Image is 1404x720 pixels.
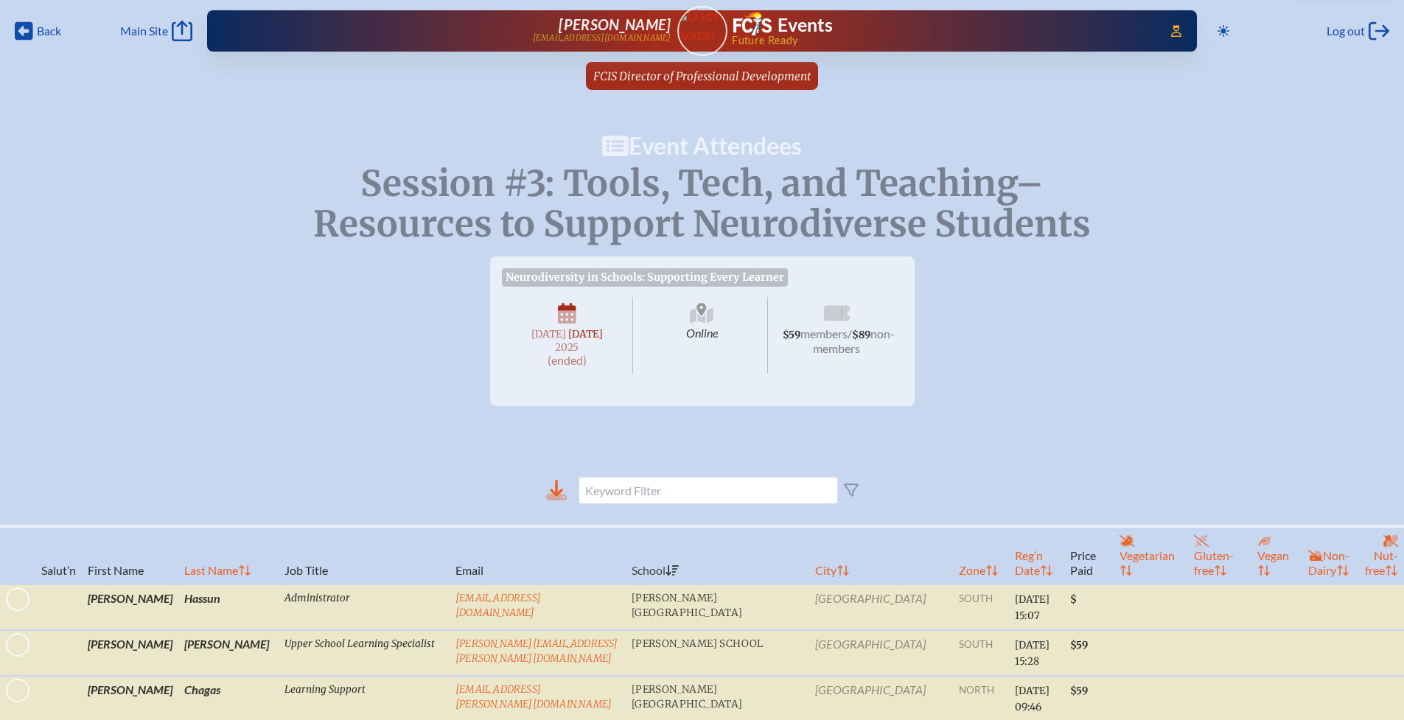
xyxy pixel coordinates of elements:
div: FCIS Events — Future ready [733,12,1150,46]
td: [PERSON_NAME] [82,584,178,630]
th: Nut-free [1355,526,1404,584]
span: non-members [813,326,895,355]
th: Job Title [279,526,450,584]
td: [PERSON_NAME] School [626,630,809,676]
th: Vegetarian [1114,526,1188,584]
img: Gravatar [7,680,28,701]
span: $ [1070,593,1077,606]
img: Florida Council of Independent Schools [733,12,772,35]
td: [GEOGRAPHIC_DATA] [809,630,954,676]
a: User Avatar [677,6,727,56]
th: Vegan [1251,526,1302,584]
th: Zone [953,526,1009,584]
th: Gluten-free [1188,526,1251,584]
a: FCIS Director of Professional Development [587,62,817,90]
span: Neurodiversity in Schools: Supporting Every Learner [502,268,789,286]
span: 2025 [514,342,621,353]
p: [EMAIL_ADDRESS][DOMAIN_NAME] [533,33,671,43]
h1: Events [778,16,833,35]
span: Online [636,297,768,374]
span: Back [37,24,61,38]
img: Gravatar [7,635,28,655]
span: [DATE] 15:07 [1015,593,1049,622]
th: First Name [82,526,178,584]
div: Download to CSV [546,480,567,501]
th: City [809,526,954,584]
a: Main Site [120,21,192,41]
img: User Avatar [671,5,733,44]
th: Non-Dairy [1302,526,1356,584]
th: Salut’n [35,526,82,584]
td: south [953,630,1009,676]
td: [PERSON_NAME] [82,630,178,676]
a: [EMAIL_ADDRESS][DOMAIN_NAME] [455,592,541,619]
span: Session #3: Tools, Tech, and Teaching–Resources to Support Neurodiverse Students [313,161,1091,246]
span: [DATE] 09:46 [1015,685,1049,713]
img: Gravatar [7,589,28,609]
th: Reg’n Date [1009,526,1064,584]
span: members [800,326,848,340]
td: Hassun [178,584,279,630]
span: Main Site [120,24,168,38]
span: Log out [1327,24,1365,38]
span: [DATE] 15:28 [1015,639,1049,668]
a: FCIS LogoEvents [733,12,833,38]
td: Upper School Learning Specialist [279,630,450,676]
span: FCIS Director of Professional Development [593,69,811,83]
td: [PERSON_NAME] [178,630,279,676]
input: Keyword Filter [579,477,838,504]
th: Email [450,526,626,584]
span: [PERSON_NAME] [559,15,671,33]
span: [DATE] [568,328,603,340]
a: [PERSON_NAME][EMAIL_ADDRESS][PERSON_NAME][DOMAIN_NAME] [455,637,618,665]
span: $59 [783,329,800,341]
span: $89 [852,329,870,341]
th: Last Name [178,526,279,584]
td: [GEOGRAPHIC_DATA] [809,584,954,630]
span: Future Ready [732,35,1150,46]
td: [PERSON_NAME][GEOGRAPHIC_DATA] [626,584,809,630]
a: [EMAIL_ADDRESS][PERSON_NAME][DOMAIN_NAME] [455,683,612,710]
span: / [848,326,852,340]
td: south [953,584,1009,630]
span: $59 [1070,685,1088,697]
td: Administrator [279,584,450,630]
a: [PERSON_NAME][EMAIL_ADDRESS][DOMAIN_NAME] [254,16,671,46]
th: Price Paid [1064,526,1114,584]
span: (ended) [548,353,587,367]
span: [DATE] [531,328,566,340]
span: $59 [1070,639,1088,651]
